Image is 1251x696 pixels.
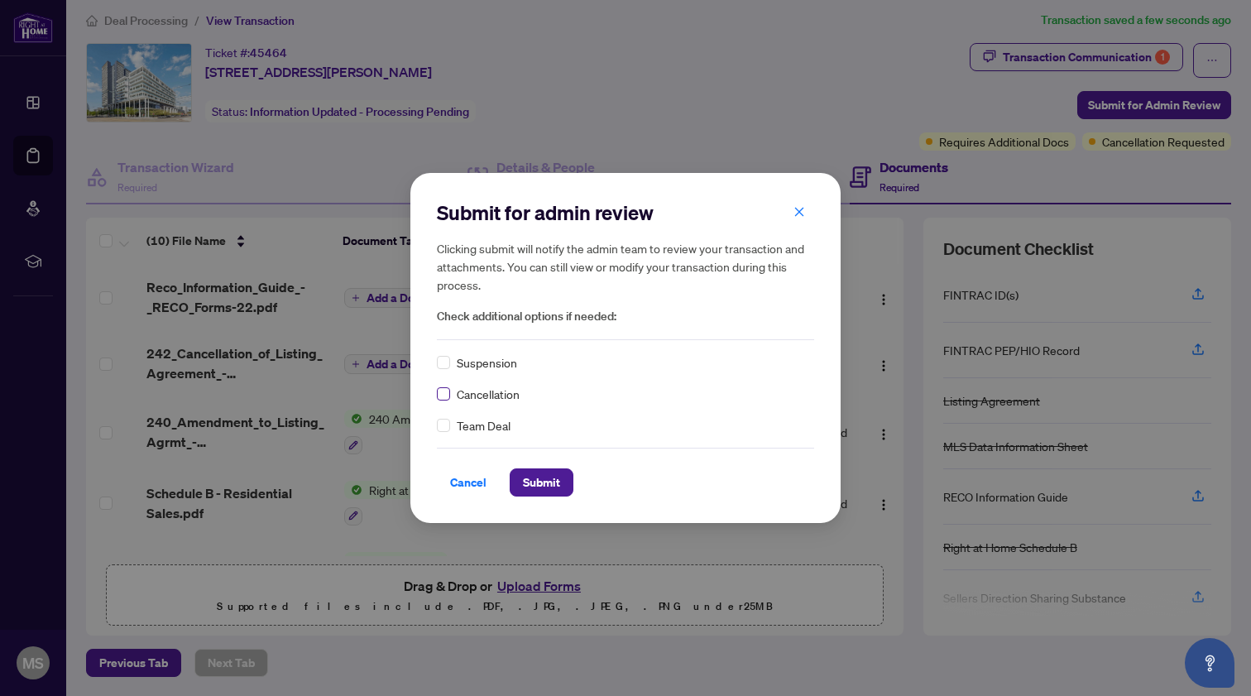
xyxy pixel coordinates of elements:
[457,385,520,403] span: Cancellation
[457,416,510,434] span: Team Deal
[523,469,560,496] span: Submit
[437,239,814,294] h5: Clicking submit will notify the admin team to review your transaction and attachments. You can st...
[793,206,805,218] span: close
[437,468,500,497] button: Cancel
[437,199,814,226] h2: Submit for admin review
[450,469,486,496] span: Cancel
[1185,638,1234,688] button: Open asap
[510,468,573,497] button: Submit
[437,307,814,326] span: Check additional options if needed:
[457,353,517,372] span: Suspension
